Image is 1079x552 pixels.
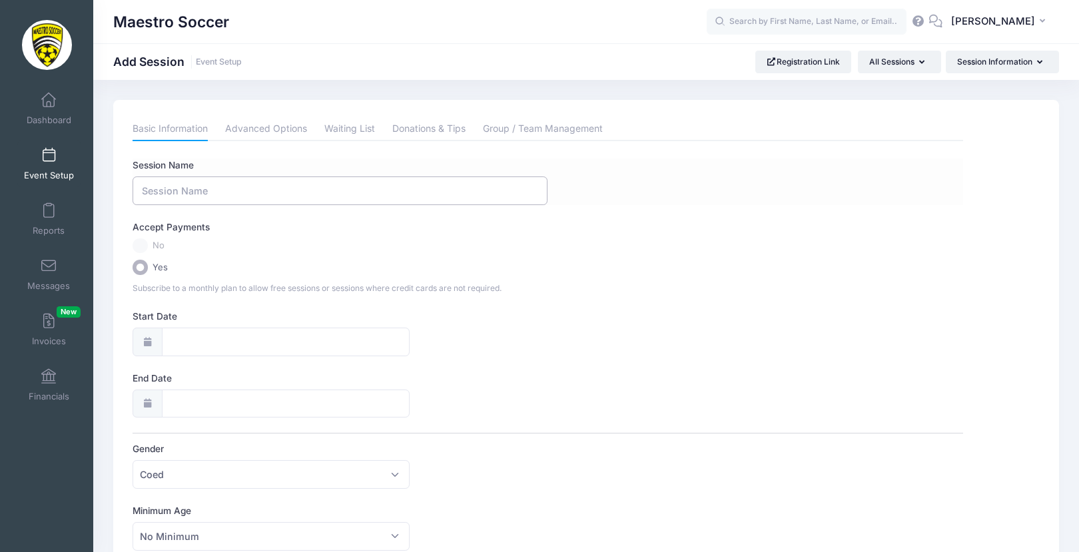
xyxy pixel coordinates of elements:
[707,9,906,35] input: Search by First Name, Last Name, or Email...
[32,336,66,347] span: Invoices
[17,306,81,353] a: InvoicesNew
[22,20,72,70] img: Maestro Soccer
[57,306,81,318] span: New
[196,57,242,67] a: Event Setup
[951,14,1035,29] span: [PERSON_NAME]
[133,460,409,489] span: Coed
[324,117,375,141] a: Waiting List
[17,196,81,242] a: Reports
[113,55,242,69] h1: Add Session
[392,117,466,141] a: Donations & Tips
[17,85,81,132] a: Dashboard
[24,170,74,181] span: Event Setup
[140,467,164,481] span: Coed
[133,372,547,385] label: End Date
[133,220,210,234] label: Accept Payments
[483,117,603,141] a: Group / Team Management
[27,280,70,292] span: Messages
[942,7,1059,37] button: [PERSON_NAME]
[858,51,941,73] button: All Sessions
[17,251,81,298] a: Messages
[133,260,148,275] input: Yes
[133,158,547,172] label: Session Name
[17,362,81,408] a: Financials
[153,261,168,274] span: Yes
[33,225,65,236] span: Reports
[113,7,229,37] h1: Maestro Soccer
[133,176,547,205] input: Session Name
[17,140,81,187] a: Event Setup
[133,442,547,455] label: Gender
[133,310,547,323] label: Start Date
[29,391,69,402] span: Financials
[153,239,165,252] span: No
[133,283,502,293] span: Subscribe to a monthly plan to allow free sessions or sessions where credit cards are not required.
[946,51,1059,73] button: Session Information
[133,522,409,551] span: No Minimum
[140,529,199,543] span: No Minimum
[133,117,208,141] a: Basic Information
[133,504,547,517] label: Minimum Age
[755,51,852,73] a: Registration Link
[27,115,71,126] span: Dashboard
[225,117,307,141] a: Advanced Options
